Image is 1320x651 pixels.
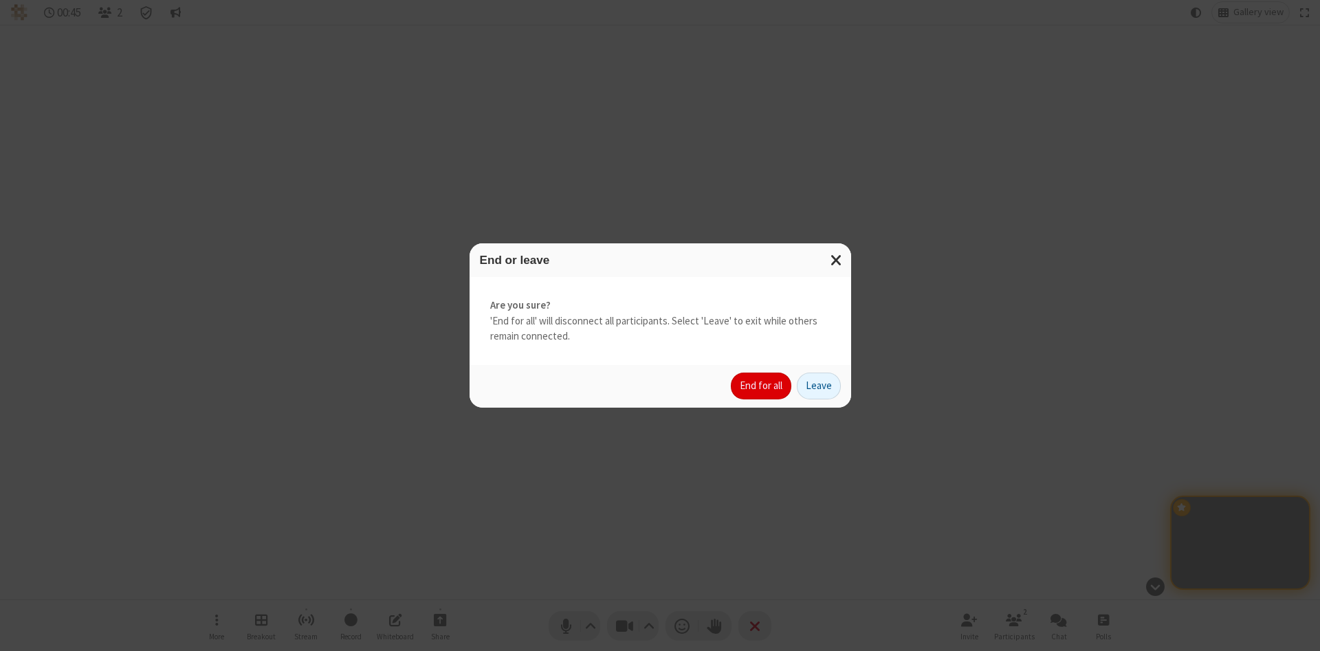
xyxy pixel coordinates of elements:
strong: Are you sure? [490,298,830,313]
button: End for all [731,373,791,400]
button: Close modal [822,243,851,277]
div: 'End for all' will disconnect all participants. Select 'Leave' to exit while others remain connec... [470,277,851,365]
button: Leave [797,373,841,400]
h3: End or leave [480,254,841,267]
